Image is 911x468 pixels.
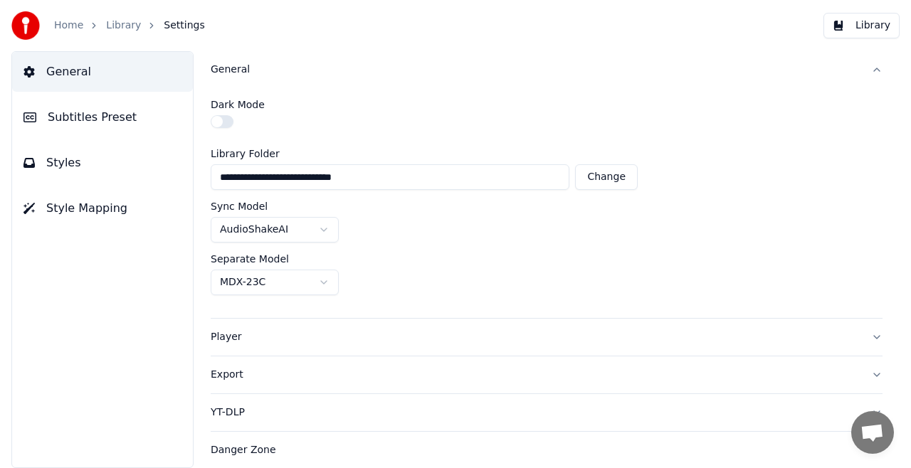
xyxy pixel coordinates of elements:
[12,52,193,92] button: General
[211,368,860,382] div: Export
[211,63,860,77] div: General
[46,63,91,80] span: General
[211,443,860,457] div: Danger Zone
[211,88,883,318] div: General
[851,411,894,454] div: Open chat
[11,11,40,40] img: youka
[164,18,204,33] span: Settings
[211,356,883,393] button: Export
[48,109,137,126] span: Subtitles Preset
[106,18,141,33] a: Library
[211,100,265,110] label: Dark Mode
[211,330,860,344] div: Player
[211,51,883,88] button: General
[12,188,193,228] button: Style Mapping
[46,200,127,217] span: Style Mapping
[211,149,638,159] label: Library Folder
[54,18,83,33] a: Home
[211,394,883,431] button: YT-DLP
[211,201,268,211] label: Sync Model
[54,18,205,33] nav: breadcrumb
[211,254,289,264] label: Separate Model
[823,13,900,38] button: Library
[211,319,883,356] button: Player
[12,143,193,183] button: Styles
[211,405,860,420] div: YT-DLP
[12,97,193,137] button: Subtitles Preset
[46,154,81,171] span: Styles
[575,164,638,190] button: Change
